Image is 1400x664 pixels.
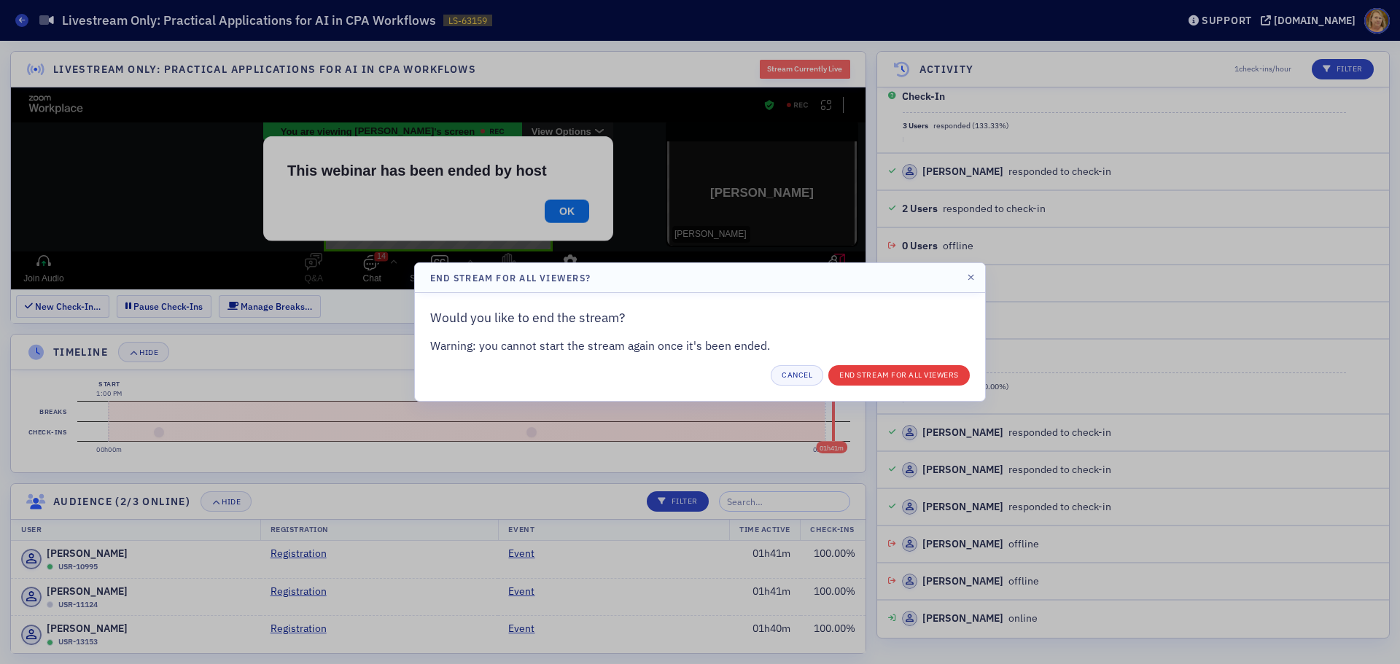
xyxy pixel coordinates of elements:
[771,365,823,386] button: Cancel
[828,365,970,386] button: End Stream for all Viewers
[252,48,602,154] div: Meeting is end now
[430,308,970,355] div: Would you like to end the stream?
[534,112,578,136] button: OK
[276,72,578,93] div: This webinar has been ended by host
[430,271,591,284] h4: End Stream for all viewers?
[430,337,970,355] div: Warning: you cannot start the stream again once it's been ended.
